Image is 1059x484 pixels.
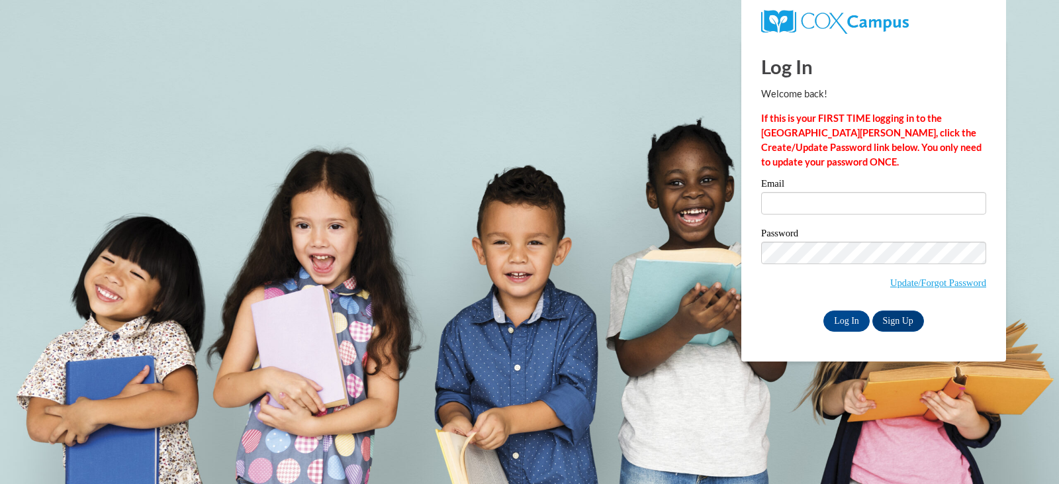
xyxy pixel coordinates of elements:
[761,53,986,80] h1: Log In
[761,10,909,34] img: COX Campus
[761,228,986,242] label: Password
[761,87,986,101] p: Welcome back!
[872,311,924,332] a: Sign Up
[761,179,986,192] label: Email
[823,311,870,332] input: Log In
[761,15,909,26] a: COX Campus
[761,113,982,168] strong: If this is your FIRST TIME logging in to the [GEOGRAPHIC_DATA][PERSON_NAME], click the Create/Upd...
[890,277,986,288] a: Update/Forgot Password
